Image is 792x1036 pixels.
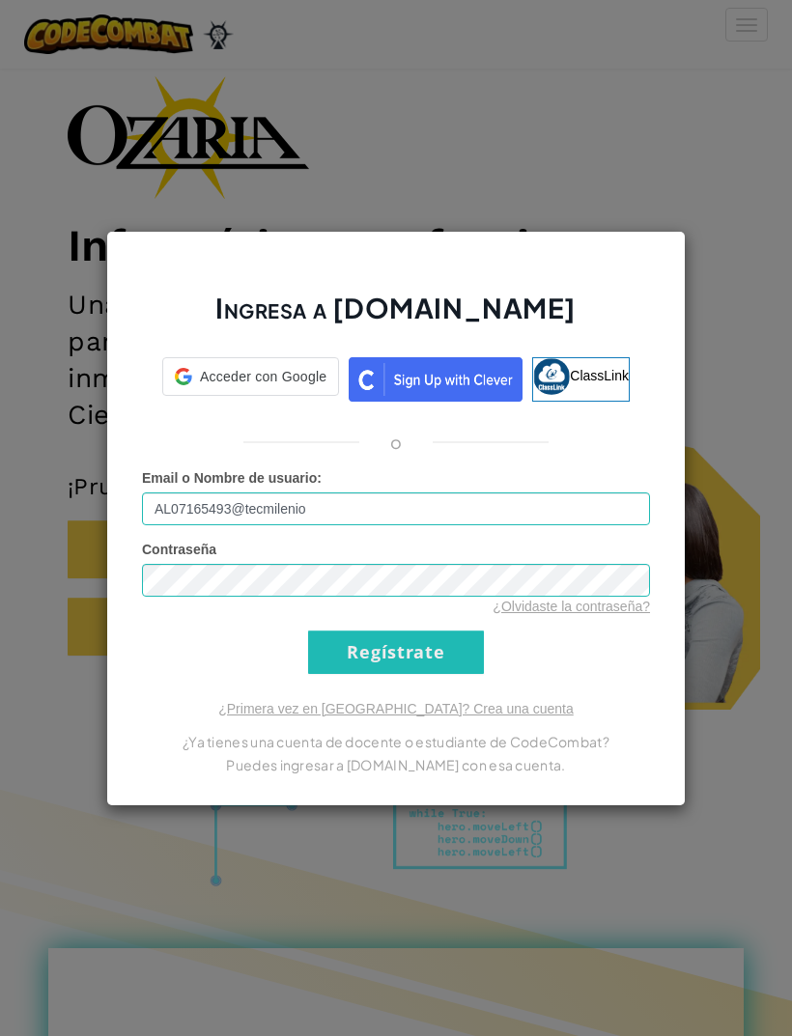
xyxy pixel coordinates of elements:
[142,290,650,346] h2: Ingresa a [DOMAIN_NAME]
[570,367,629,382] span: ClassLink
[142,753,650,776] p: Puedes ingresar a [DOMAIN_NAME] con esa cuenta.
[349,357,523,402] img: clever_sso_button@2x.png
[533,358,570,395] img: classlink-logo-small.png
[162,357,339,402] a: Acceder con Google
[142,470,317,486] span: Email o Nombre de usuario
[493,599,650,614] a: ¿Olvidaste la contraseña?
[142,542,216,557] span: Contraseña
[142,730,650,753] p: ¿Ya tienes una cuenta de docente o estudiante de CodeCombat?
[218,701,574,716] a: ¿Primera vez en [GEOGRAPHIC_DATA]? Crea una cuenta
[390,431,402,454] p: o
[308,630,484,674] input: Regístrate
[200,367,326,386] span: Acceder con Google
[162,357,339,396] div: Acceder con Google
[142,468,322,488] label: :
